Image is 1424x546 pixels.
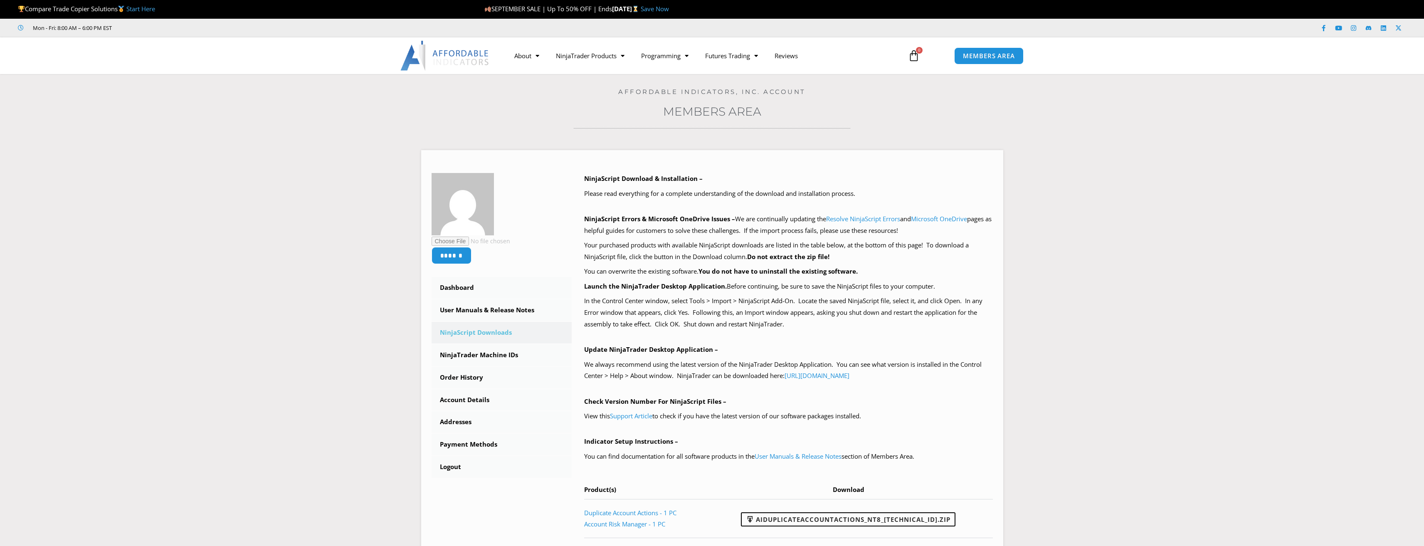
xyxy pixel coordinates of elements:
[584,282,727,290] b: Launch the NinjaTrader Desktop Application.
[506,46,898,65] nav: Menu
[432,322,572,343] a: NinjaScript Downloads
[584,281,993,292] p: Before continuing, be sure to save the NinjaScript files to your computer.
[432,344,572,366] a: NinjaTrader Machine IDs
[548,46,633,65] a: NinjaTrader Products
[584,240,993,263] p: Your purchased products with available NinjaScript downloads are listed in the table below, at th...
[118,6,124,12] img: 🥇
[584,509,676,517] a: Duplicate Account Actions - 1 PC
[610,412,652,420] a: Support Article
[584,215,735,223] b: NinjaScript Errors & Microsoft OneDrive Issues –
[31,23,112,33] span: Mon - Fri: 8:00 AM – 6:00 PM EST
[741,512,955,526] a: AIDuplicateAccountActions_NT8_[TECHNICAL_ID].zip
[432,456,572,478] a: Logout
[632,6,639,12] img: ⌛
[506,46,548,65] a: About
[432,389,572,411] a: Account Details
[584,174,703,183] b: NinjaScript Download & Installation –
[633,46,697,65] a: Programming
[697,46,766,65] a: Futures Trading
[584,437,678,445] b: Indicator Setup Instructions –
[432,367,572,388] a: Order History
[584,451,993,462] p: You can find documentation for all software products in the section of Members Area.
[641,5,669,13] a: Save Now
[432,277,572,478] nav: Account pages
[833,485,864,494] span: Download
[896,44,932,68] a: 0
[432,277,572,299] a: Dashboard
[584,359,993,382] p: We always recommend using the latest version of the NinjaTrader Desktop Application. You can see ...
[584,485,616,494] span: Product(s)
[785,371,849,380] a: [URL][DOMAIN_NAME]
[432,299,572,321] a: User Manuals & Release Notes
[485,6,491,12] img: 🍂
[432,173,494,235] img: e4e8cb66dc25c0f8be0430edb76a0bc2d32a7e13c21de87d417f744d2f858110
[963,53,1015,59] span: MEMBERS AREA
[432,434,572,455] a: Payment Methods
[484,5,612,13] span: SEPTEMBER SALE | Up To 50% OFF | Ends
[826,215,900,223] a: Resolve NinjaScript Errors
[747,252,829,261] b: Do not extract the zip file!
[698,267,858,275] b: You do not have to uninstall the existing software.
[584,295,993,330] p: In the Control Center window, select Tools > Import > NinjaScript Add-On. Locate the saved NinjaS...
[911,215,967,223] a: Microsoft OneDrive
[584,188,993,200] p: Please read everything for a complete understanding of the download and installation process.
[612,5,641,13] strong: [DATE]
[584,397,726,405] b: Check Version Number For NinjaScript Files –
[18,6,25,12] img: 🏆
[954,47,1024,64] a: MEMBERS AREA
[584,266,993,277] p: You can overwrite the existing software.
[400,41,490,71] img: LogoAI | Affordable Indicators – NinjaTrader
[755,452,842,460] a: User Manuals & Release Notes
[916,47,923,54] span: 0
[766,46,806,65] a: Reviews
[618,88,806,96] a: Affordable Indicators, Inc. Account
[663,104,761,119] a: Members Area
[18,5,155,13] span: Compare Trade Copier Solutions
[584,410,993,422] p: View this to check if you have the latest version of our software packages installed.
[584,345,718,353] b: Update NinjaTrader Desktop Application –
[584,213,993,237] p: We are continually updating the and pages as helpful guides for customers to solve these challeng...
[123,24,248,32] iframe: Customer reviews powered by Trustpilot
[584,520,665,528] a: Account Risk Manager - 1 PC
[126,5,155,13] a: Start Here
[432,411,572,433] a: Addresses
